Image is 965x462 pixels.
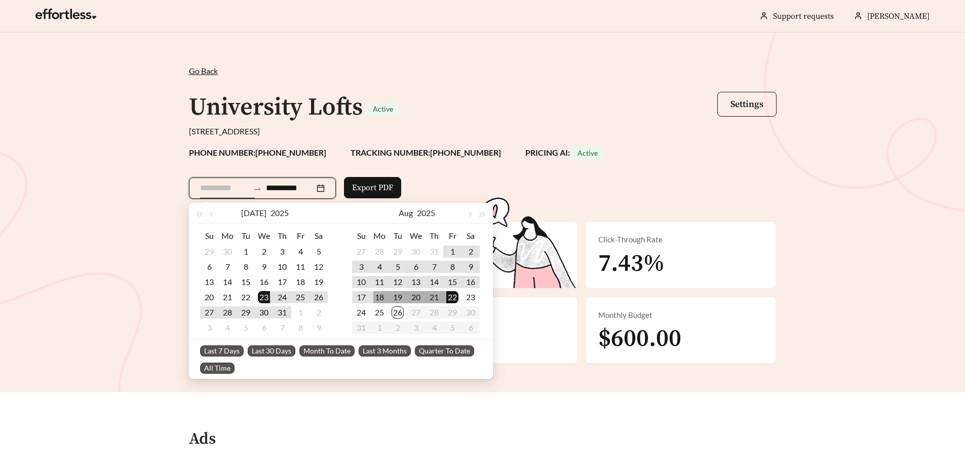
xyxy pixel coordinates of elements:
[392,261,404,273] div: 5
[218,320,237,335] td: 2025-08-04
[352,228,370,244] th: Su
[310,274,328,290] td: 2025-07-19
[258,276,270,288] div: 16
[428,261,440,273] div: 7
[407,290,425,305] td: 2025-08-20
[461,259,480,274] td: 2025-08-09
[461,290,480,305] td: 2025-08-23
[446,276,458,288] div: 15
[291,305,310,320] td: 2025-08-01
[465,291,477,303] div: 23
[240,291,252,303] div: 22
[577,149,598,157] span: Active
[240,306,252,318] div: 29
[355,276,367,288] div: 10
[258,322,270,334] div: 6
[258,306,270,318] div: 30
[276,322,288,334] div: 7
[237,305,255,320] td: 2025-07-29
[370,259,389,274] td: 2025-08-04
[392,245,404,258] div: 29
[189,125,777,137] div: [STREET_ADDRESS]
[276,261,288,273] div: 10
[446,261,458,273] div: 8
[355,245,367,258] div: 27
[446,245,458,258] div: 1
[200,259,218,274] td: 2025-07-06
[276,245,288,258] div: 3
[291,274,310,290] td: 2025-07-18
[276,276,288,288] div: 17
[389,244,407,259] td: 2025-07-29
[291,320,310,335] td: 2025-08-08
[389,305,407,320] td: 2025-08-26
[218,228,237,244] th: Mo
[255,320,273,335] td: 2025-08-06
[291,244,310,259] td: 2025-07-04
[410,291,422,303] div: 20
[218,259,237,274] td: 2025-07-07
[200,244,218,259] td: 2025-06-29
[867,11,930,21] span: [PERSON_NAME]
[461,244,480,259] td: 2025-08-02
[310,244,328,259] td: 2025-07-05
[392,291,404,303] div: 19
[240,322,252,334] div: 5
[352,182,393,194] span: Export PDF
[276,306,288,318] div: 31
[355,306,367,318] div: 24
[598,248,665,279] span: 7.43%
[313,261,325,273] div: 12
[370,290,389,305] td: 2025-08-18
[773,11,834,21] a: Support requests
[417,203,435,223] button: 2025
[253,184,262,193] span: to
[373,276,385,288] div: 11
[248,345,295,357] span: Last 30 Days
[407,244,425,259] td: 2025-07-30
[221,306,234,318] div: 28
[294,322,306,334] div: 8
[237,228,255,244] th: Tu
[203,276,215,288] div: 13
[598,309,763,321] div: Monthly Budget
[240,245,252,258] div: 1
[313,322,325,334] div: 9
[415,345,474,357] span: Quarter To Date
[200,290,218,305] td: 2025-07-20
[237,244,255,259] td: 2025-07-01
[352,244,370,259] td: 2025-07-27
[443,290,461,305] td: 2025-08-22
[253,184,262,193] span: swap-right
[221,261,234,273] div: 7
[370,228,389,244] th: Mo
[373,306,385,318] div: 25
[241,203,266,223] button: [DATE]
[310,228,328,244] th: Sa
[310,259,328,274] td: 2025-07-12
[425,228,443,244] th: Th
[240,276,252,288] div: 15
[294,306,306,318] div: 1
[428,276,440,288] div: 14
[294,276,306,288] div: 18
[203,306,215,318] div: 27
[598,324,681,354] span: $600.00
[237,274,255,290] td: 2025-07-15
[258,261,270,273] div: 9
[299,345,355,357] span: Month To Date
[313,291,325,303] div: 26
[218,244,237,259] td: 2025-06-30
[273,259,291,274] td: 2025-07-10
[200,305,218,320] td: 2025-07-27
[189,148,326,157] strong: PHONE NUMBER: [PHONE_NUMBER]
[273,274,291,290] td: 2025-07-17
[200,274,218,290] td: 2025-07-13
[425,244,443,259] td: 2025-07-31
[189,431,216,448] h4: Ads
[218,305,237,320] td: 2025-07-28
[294,245,306,258] div: 4
[237,320,255,335] td: 2025-08-05
[389,274,407,290] td: 2025-08-12
[389,290,407,305] td: 2025-08-19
